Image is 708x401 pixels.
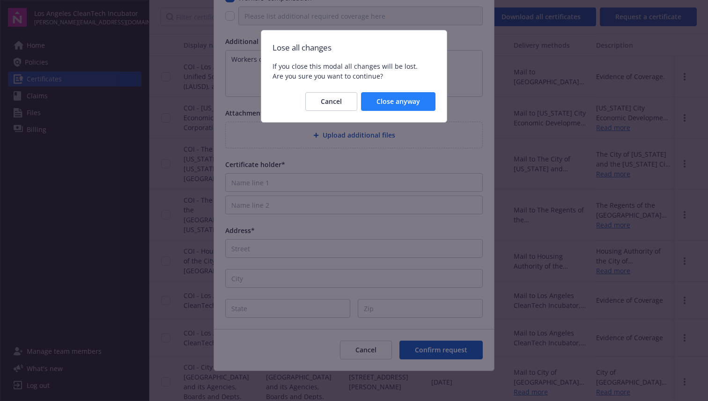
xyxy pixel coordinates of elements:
button: Cancel [305,92,357,111]
span: If you close this modal all changes will be lost. [273,61,435,71]
span: Are you sure you want to continue? [273,71,435,81]
button: Close anyway [361,92,435,111]
span: Close anyway [376,97,420,106]
span: Lose all changes [273,42,435,54]
span: Cancel [321,97,342,106]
